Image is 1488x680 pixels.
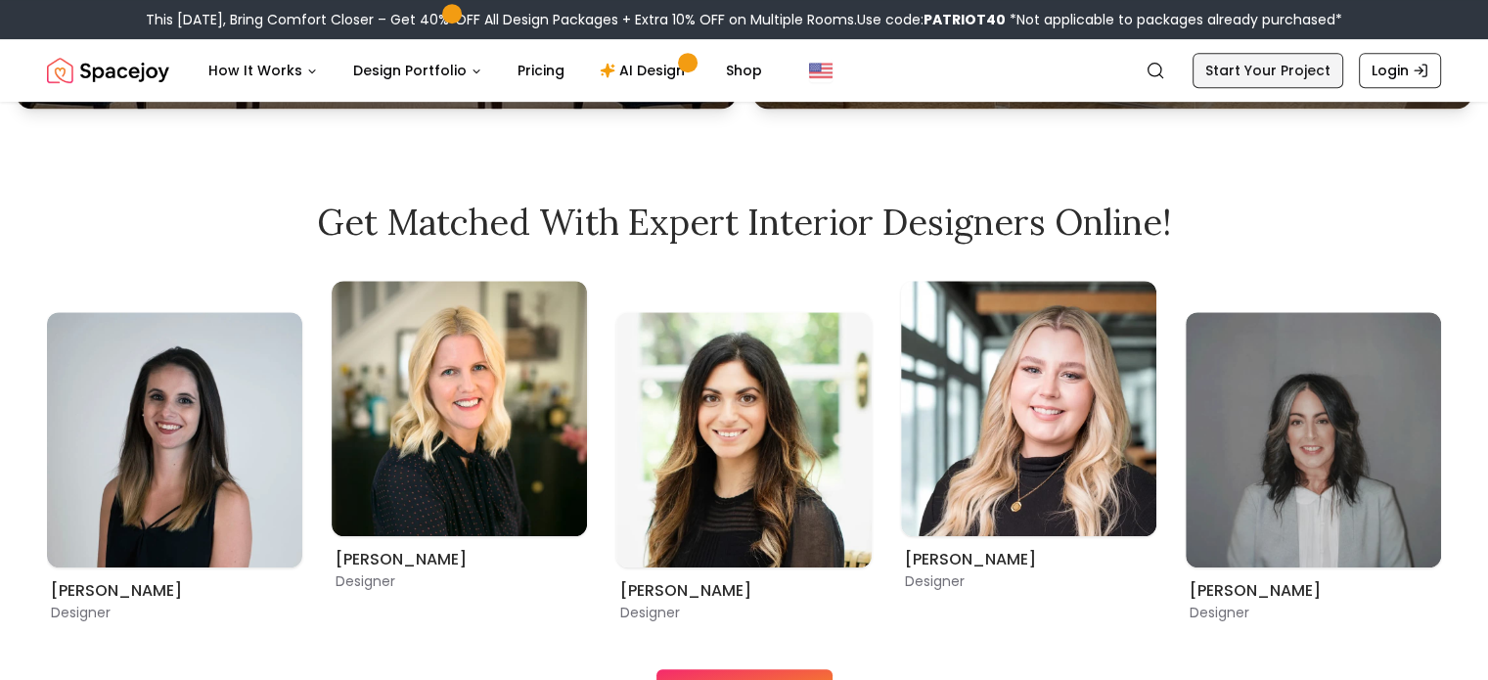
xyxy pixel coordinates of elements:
div: 3 / 9 [332,281,587,560]
button: How It Works [193,51,334,90]
button: Design Portfolio [338,51,498,90]
a: Pricing [502,51,580,90]
div: 4 / 9 [616,281,872,622]
p: Designer [905,571,1152,591]
img: Spacejoy Logo [47,51,169,90]
div: This [DATE], Bring Comfort Closer – Get 40% OFF All Design Packages + Extra 10% OFF on Multiple R... [146,10,1342,29]
img: United States [809,59,833,82]
img: Hannah James [901,281,1156,536]
a: Start Your Project [1193,53,1343,88]
a: Shop [710,51,778,90]
h6: [PERSON_NAME] [1190,579,1437,603]
p: Designer [336,571,583,591]
h2: Get Matched with Expert Interior Designers Online! [47,203,1441,242]
b: PATRIOT40 [924,10,1006,29]
img: Christina Manzo [616,312,872,567]
div: 6 / 9 [1186,281,1441,622]
p: Designer [51,603,298,622]
img: Angela Amore [47,312,302,567]
a: Spacejoy [47,51,169,90]
div: 2 / 9 [47,281,302,622]
nav: Main [193,51,778,90]
h6: [PERSON_NAME] [51,579,298,603]
p: Designer [620,603,868,622]
a: Login [1359,53,1441,88]
h6: [PERSON_NAME] [620,579,868,603]
div: 5 / 9 [901,281,1156,560]
span: *Not applicable to packages already purchased* [1006,10,1342,29]
h6: [PERSON_NAME] [336,548,583,571]
h6: [PERSON_NAME] [905,548,1152,571]
p: Designer [1190,603,1437,622]
div: Carousel [47,281,1441,622]
a: AI Design [584,51,706,90]
img: Tina Martidelcampo [332,281,587,536]
span: Use code: [857,10,1006,29]
img: Kaitlyn Zill [1186,312,1441,567]
nav: Global [47,39,1441,102]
